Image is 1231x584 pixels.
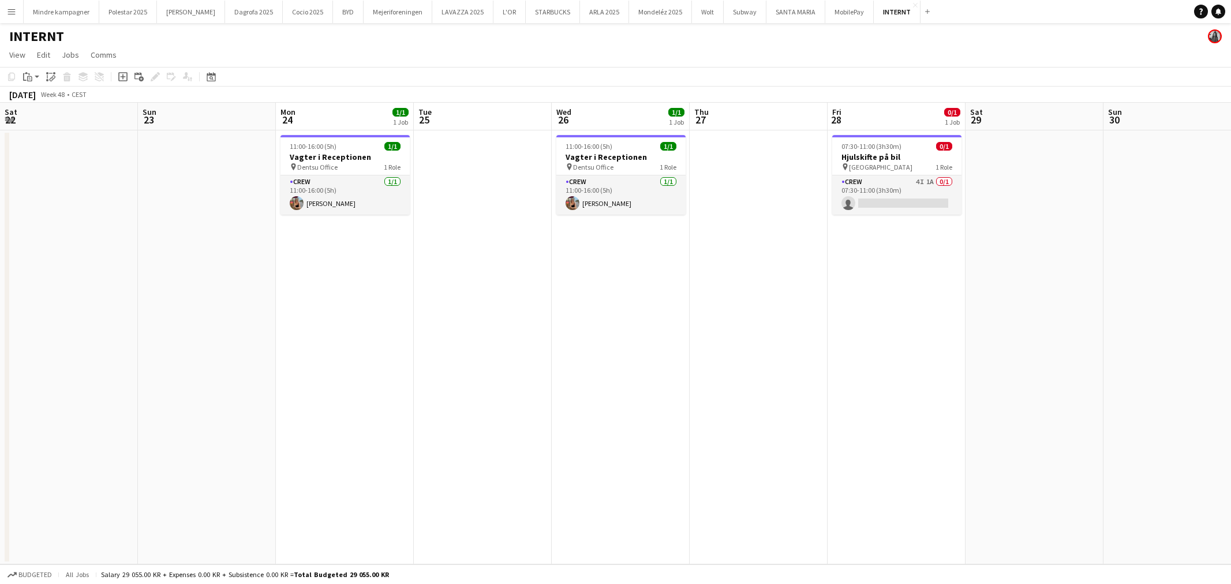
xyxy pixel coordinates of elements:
app-job-card: 07:30-11:00 (3h30m)0/1Hjulskifte på bil [GEOGRAPHIC_DATA]1 RoleCrew4I1A0/107:30-11:00 (3h30m) [832,135,961,215]
span: 30 [1106,113,1122,126]
span: View [9,50,25,60]
span: [GEOGRAPHIC_DATA] [849,163,912,171]
button: ARLA 2025 [580,1,629,23]
span: Comms [91,50,117,60]
span: Sat [5,107,17,117]
span: 22 [3,113,17,126]
span: Sun [1108,107,1122,117]
span: 23 [141,113,156,126]
span: 1/1 [384,142,401,151]
a: View [5,47,30,62]
button: Wolt [692,1,724,23]
button: Cocio 2025 [283,1,333,23]
div: 1 Job [393,118,408,126]
span: Sat [970,107,983,117]
button: Dagrofa 2025 [225,1,283,23]
span: Fri [832,107,841,117]
h3: Vagter i Receptionen [280,152,410,162]
button: INTERNT [874,1,921,23]
span: 25 [417,113,432,126]
app-job-card: 11:00-16:00 (5h)1/1Vagter i Receptionen Dentsu Office1 RoleCrew1/111:00-16:00 (5h)[PERSON_NAME] [280,135,410,215]
span: Edit [37,50,50,60]
button: LAVAZZA 2025 [432,1,493,23]
button: SANTA MARIA [766,1,825,23]
span: 11:00-16:00 (5h) [566,142,612,151]
span: 1/1 [392,108,409,117]
span: 27 [693,113,709,126]
button: L'OR [493,1,526,23]
span: Tue [418,107,432,117]
div: Salary 29 055.00 KR + Expenses 0.00 KR + Subsistence 0.00 KR = [101,570,389,579]
button: Mondeléz 2025 [629,1,692,23]
app-job-card: 11:00-16:00 (5h)1/1Vagter i Receptionen Dentsu Office1 RoleCrew1/111:00-16:00 (5h)[PERSON_NAME] [556,135,686,215]
span: Total Budgeted 29 055.00 KR [294,570,389,579]
button: MobilePay [825,1,874,23]
span: 0/1 [944,108,960,117]
div: 1 Job [945,118,960,126]
span: Week 48 [38,90,67,99]
span: 1 Role [384,163,401,171]
a: Edit [32,47,55,62]
span: Mon [280,107,295,117]
span: 28 [830,113,841,126]
h1: INTERNT [9,28,64,45]
div: CEST [72,90,87,99]
span: 29 [968,113,983,126]
button: [PERSON_NAME] [157,1,225,23]
button: STARBUCKS [526,1,580,23]
span: 11:00-16:00 (5h) [290,142,336,151]
span: Budgeted [18,571,52,579]
div: [DATE] [9,89,36,100]
button: Mindre kampagner [24,1,99,23]
span: 07:30-11:00 (3h30m) [841,142,901,151]
span: 26 [555,113,571,126]
app-user-avatar: Mia Tidemann [1208,29,1222,43]
app-card-role: Crew4I1A0/107:30-11:00 (3h30m) [832,175,961,215]
span: 0/1 [936,142,952,151]
span: All jobs [63,570,91,579]
span: Dentsu Office [297,163,338,171]
button: Budgeted [6,568,54,581]
div: 1 Job [669,118,684,126]
span: Thu [694,107,709,117]
span: Sun [143,107,156,117]
span: 1/1 [668,108,684,117]
a: Jobs [57,47,84,62]
h3: Vagter i Receptionen [556,152,686,162]
span: Wed [556,107,571,117]
span: Jobs [62,50,79,60]
app-card-role: Crew1/111:00-16:00 (5h)[PERSON_NAME] [280,175,410,215]
span: 24 [279,113,295,126]
app-card-role: Crew1/111:00-16:00 (5h)[PERSON_NAME] [556,175,686,215]
span: 1/1 [660,142,676,151]
button: Mejeriforeningen [364,1,432,23]
span: Dentsu Office [573,163,613,171]
span: 1 Role [660,163,676,171]
button: BYD [333,1,364,23]
h3: Hjulskifte på bil [832,152,961,162]
a: Comms [86,47,121,62]
button: Subway [724,1,766,23]
button: Polestar 2025 [99,1,157,23]
span: 1 Role [936,163,952,171]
